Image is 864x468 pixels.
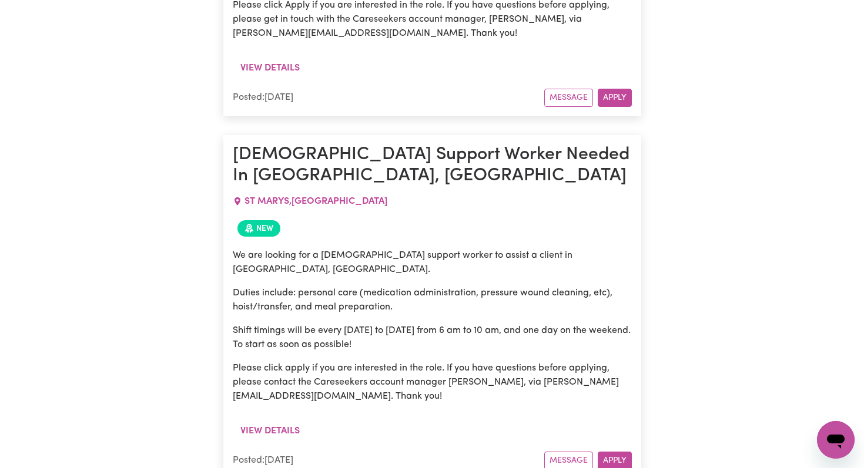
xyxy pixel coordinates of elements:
h1: [DEMOGRAPHIC_DATA] Support Worker Needed In [GEOGRAPHIC_DATA], [GEOGRAPHIC_DATA] [233,144,632,187]
button: Apply for this job [598,89,632,107]
button: Message [544,89,593,107]
span: ST MARYS , [GEOGRAPHIC_DATA] [245,197,387,206]
div: Posted: [DATE] [233,90,544,105]
div: Posted: [DATE] [233,453,544,467]
p: Please click apply if you are interested in the role. If you have questions before applying, plea... [233,361,632,403]
iframe: Button to launch messaging window [817,421,855,459]
p: We are looking for a [DEMOGRAPHIC_DATA] support worker to assist a client in [GEOGRAPHIC_DATA], [... [233,248,632,277]
span: Job posted within the last 30 days [237,220,280,237]
button: View details [233,420,307,442]
button: View details [233,57,307,79]
p: Shift timings will be every [DATE] to [DATE] from 6 am to 10 am, and one day on the weekend. To s... [233,324,632,352]
p: Duties include: personal care (medication administration, pressure wound cleaning, etc), hoist/tr... [233,286,632,314]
